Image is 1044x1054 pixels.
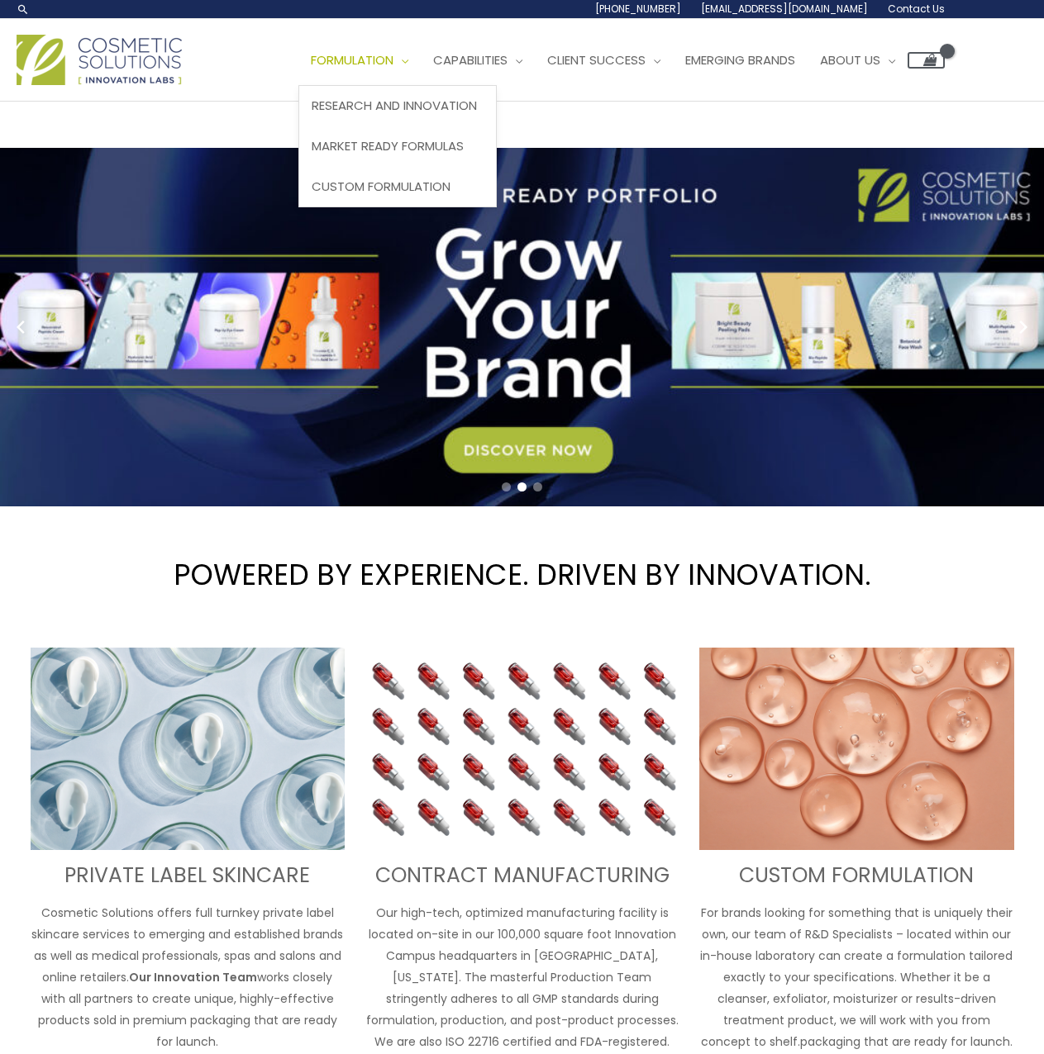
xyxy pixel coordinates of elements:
[699,902,1014,1052] p: For brands looking for something that is uniquely their own, our team of R&D Specialists – locate...
[535,36,673,85] a: Client Success
[820,51,880,69] span: About Us
[312,137,464,154] span: Market Ready Formulas
[517,482,527,491] span: Go to slide 2
[299,126,496,167] a: Market Ready Formulas
[286,36,945,85] nav: Site Navigation
[699,648,1014,851] img: Custom Formulation
[673,36,808,85] a: Emerging Brands
[595,2,681,16] span: [PHONE_NUMBER]
[299,86,496,126] a: Research and Innovation
[299,166,496,207] a: Custom Formulation
[701,2,868,16] span: [EMAIL_ADDRESS][DOMAIN_NAME]
[311,51,393,69] span: Formulation
[1011,315,1036,339] button: Next slide
[31,648,346,851] img: turnkey private label skincare
[699,862,1014,890] h3: CUSTOM FORMULATION
[312,97,477,114] span: Research and Innovation
[808,36,908,85] a: About Us
[533,482,542,491] span: Go to slide 3
[365,902,679,1052] p: Our high-tech, optimized manufacturing facility is located on-site in our 100,000 square foot Inn...
[685,51,795,69] span: Emerging Brands
[17,2,30,16] a: Search icon link
[888,2,945,16] span: Contact Us
[298,36,421,85] a: Formulation
[312,178,450,195] span: Custom Formulation
[365,862,679,890] h3: CONTRACT MANUFACTURING
[421,36,535,85] a: Capabilities
[433,51,508,69] span: Capabilities
[547,51,646,69] span: Client Success
[365,648,679,851] img: Contract Manufacturing
[31,902,346,1052] p: Cosmetic Solutions offers full turnkey private label skincare services to emerging and establishe...
[502,482,511,491] span: Go to slide 1
[129,969,257,985] strong: Our Innovation Team
[8,315,33,339] button: Previous slide
[908,52,945,69] a: View Shopping Cart, empty
[31,862,346,890] h3: PRIVATE LABEL SKINCARE
[17,35,182,85] img: Cosmetic Solutions Logo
